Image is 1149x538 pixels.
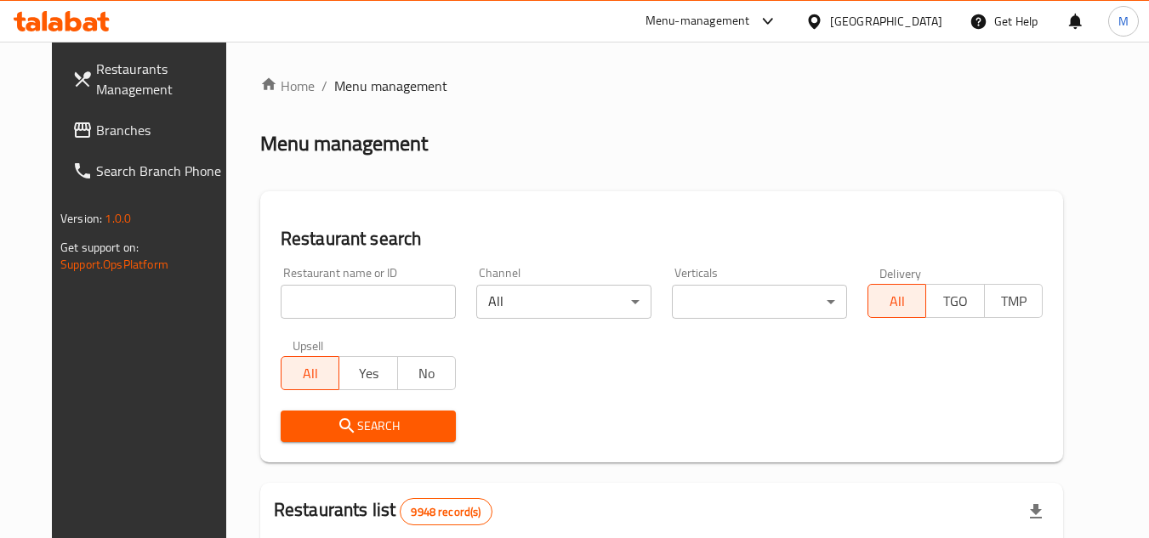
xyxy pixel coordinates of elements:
div: Export file [1015,491,1056,532]
button: Yes [338,356,397,390]
span: TMP [992,289,1036,314]
span: Get support on: [60,236,139,258]
span: No [405,361,449,386]
button: All [867,284,926,318]
a: Home [260,76,315,96]
h2: Restaurant search [281,226,1043,252]
a: Search Branch Phone [59,150,244,191]
span: Search [294,416,442,437]
div: Total records count [400,498,492,525]
span: Version: [60,207,102,229]
a: Support.OpsPlatform [60,253,168,275]
button: No [397,356,456,390]
nav: breadcrumb [260,76,1063,96]
h2: Restaurants list [274,497,492,525]
label: Upsell [293,339,324,351]
div: [GEOGRAPHIC_DATA] [830,12,942,31]
span: M [1118,12,1129,31]
span: Restaurants Management [96,59,230,99]
span: Branches [96,120,230,140]
span: All [875,289,919,314]
span: Search Branch Phone [96,161,230,181]
button: TMP [984,284,1043,318]
h2: Menu management [260,130,428,157]
button: TGO [925,284,984,318]
span: 1.0.0 [105,207,131,229]
button: Search [281,411,456,442]
a: Restaurants Management [59,48,244,110]
li: / [321,76,327,96]
span: TGO [933,289,977,314]
a: Branches [59,110,244,150]
div: ​ [672,285,847,319]
label: Delivery [879,267,922,279]
div: Menu-management [646,11,750,31]
input: Search for restaurant name or ID.. [281,285,456,319]
span: 9948 record(s) [401,504,491,520]
span: Yes [346,361,390,386]
div: All [476,285,651,319]
span: All [288,361,333,386]
button: All [281,356,339,390]
span: Menu management [334,76,447,96]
